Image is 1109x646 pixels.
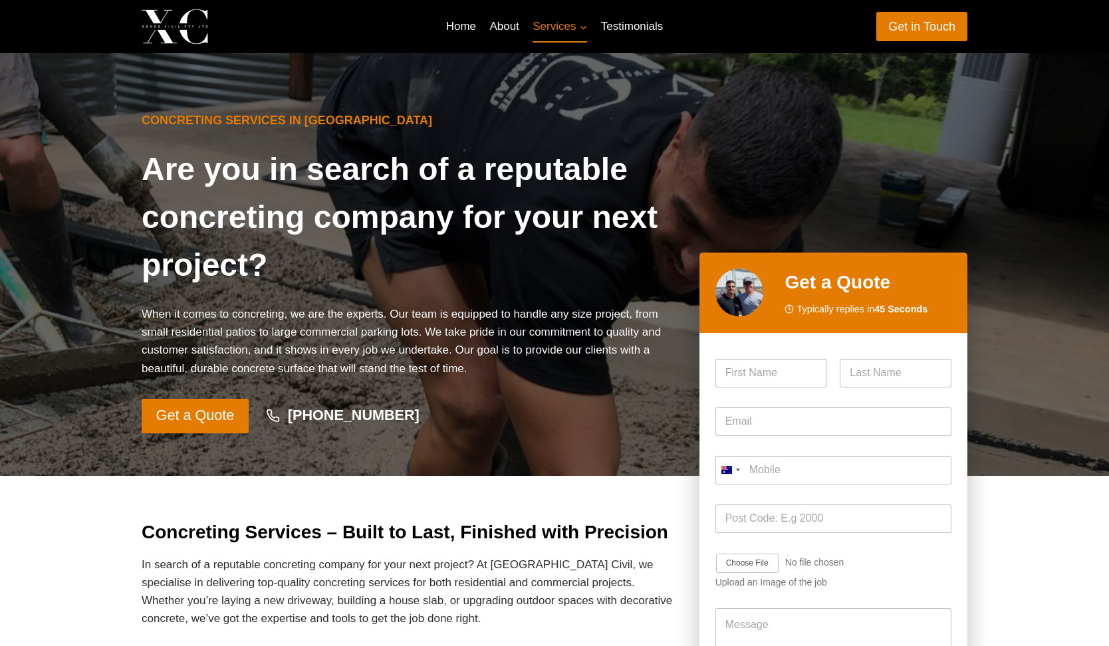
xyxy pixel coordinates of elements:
h2: Concreting Services – Built to Last, Finished with Precision [142,518,678,546]
input: Mobile [715,456,951,484]
a: [PHONE_NUMBER] [254,401,432,431]
nav: Primary Navigation [439,11,670,43]
a: Get a Quote [142,399,249,433]
a: Xenos Civil [142,9,312,44]
a: Testimonials [594,11,670,43]
a: About [483,11,526,43]
a: Home [439,11,483,43]
span: Services [533,17,587,35]
p: Xenos Civil [219,16,312,37]
a: Services [526,11,594,43]
input: First Name [715,359,827,387]
input: Last Name [840,359,951,387]
span: Get a Quote [156,404,235,427]
a: Get in Touch [876,12,967,41]
p: When it comes to concreting, we are the experts. Our team is equipped to handle any size project,... [142,305,678,377]
div: Upload an Image of the job [715,577,951,588]
input: Email [715,407,951,436]
p: In search of a reputable concreting company for your next project? At [GEOGRAPHIC_DATA] Civil, we... [142,556,678,628]
img: Xenos Civil [142,9,208,44]
strong: [PHONE_NUMBER] [288,407,420,423]
input: Post Code: E.g 2000 [715,504,951,533]
strong: 45 Seconds [874,304,927,314]
button: Selected country [715,456,745,484]
h2: Get a Quote [785,269,951,296]
h6: Concreting Services in [GEOGRAPHIC_DATA] [142,112,678,130]
span: Typically replies in [797,302,927,317]
h1: Are you in search of a reputable concreting company for your next project? [142,146,678,289]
